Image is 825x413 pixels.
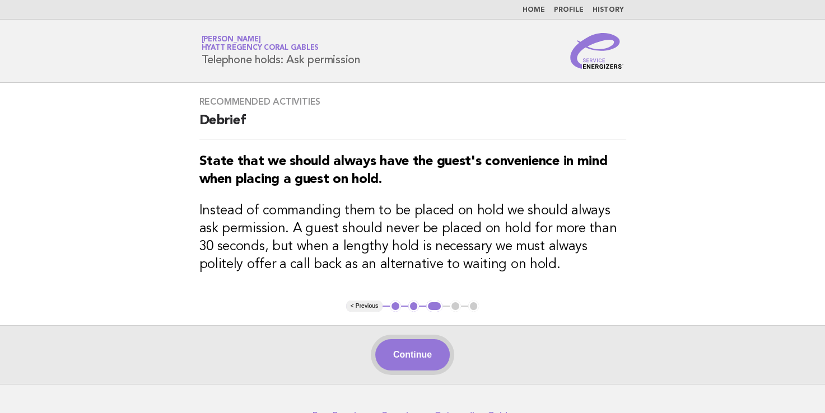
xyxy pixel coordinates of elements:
a: Profile [554,7,584,13]
h1: Telephone holds: Ask permission [202,36,360,65]
h3: Instead of commanding them to be placed on hold we should always ask permission. A guest should n... [199,202,626,274]
h3: Recommended activities [199,96,626,107]
span: Hyatt Regency Coral Gables [202,45,319,52]
button: Continue [375,339,450,370]
button: < Previous [346,301,383,312]
button: 3 [426,301,442,312]
strong: State that we should always have the guest's convenience in mind when placing a guest on hold. [199,155,608,186]
button: 1 [390,301,401,312]
h2: Debrief [199,112,626,139]
a: Home [523,7,545,13]
button: 2 [408,301,420,312]
a: History [593,7,624,13]
img: Service Energizers [570,33,624,69]
a: [PERSON_NAME]Hyatt Regency Coral Gables [202,36,319,51]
